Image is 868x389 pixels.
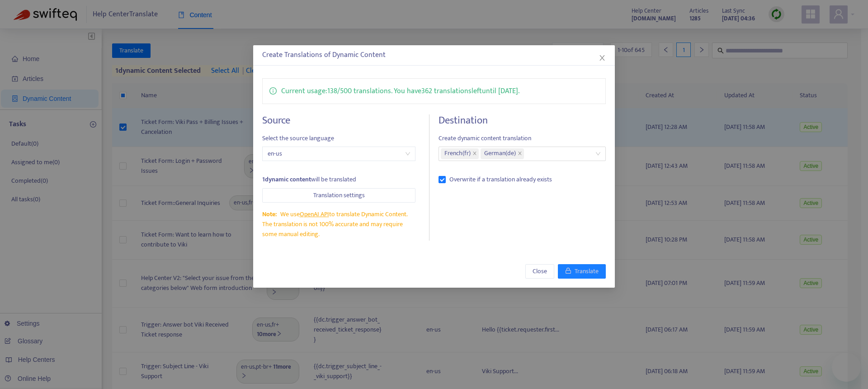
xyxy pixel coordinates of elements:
[525,264,554,279] button: Close
[281,85,519,97] p: Current usage: 138 / 500 translations . You have 362 translations left until [DATE] .
[472,151,477,157] span: close
[262,114,415,127] h4: Source
[597,53,607,63] button: Close
[558,264,606,279] button: Translate
[832,353,861,382] iframe: Button to launch messaging window
[262,174,311,185] b: 1 dynamic content
[269,85,277,95] span: info-circle
[533,266,547,276] span: Close
[444,148,471,159] span: French ( fr )
[268,147,410,161] span: en-us
[300,209,329,219] a: OpenAI API
[439,114,606,127] h4: Destination
[262,175,415,185] div: will be translated
[518,151,522,157] span: close
[262,188,415,203] button: Translation settings
[439,133,606,143] span: Create dynamic content translation
[599,54,606,62] span: close
[313,190,365,200] span: Translation settings
[262,50,606,61] div: Create Translations of Dynamic Content
[262,209,277,219] span: Note:
[484,148,516,159] span: German ( de )
[262,133,415,143] span: Select the source language
[446,175,556,185] span: Overwrite if a translation already exists
[262,209,415,239] div: We use to translate Dynamic Content. The translation is not 100% accurate and may require some ma...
